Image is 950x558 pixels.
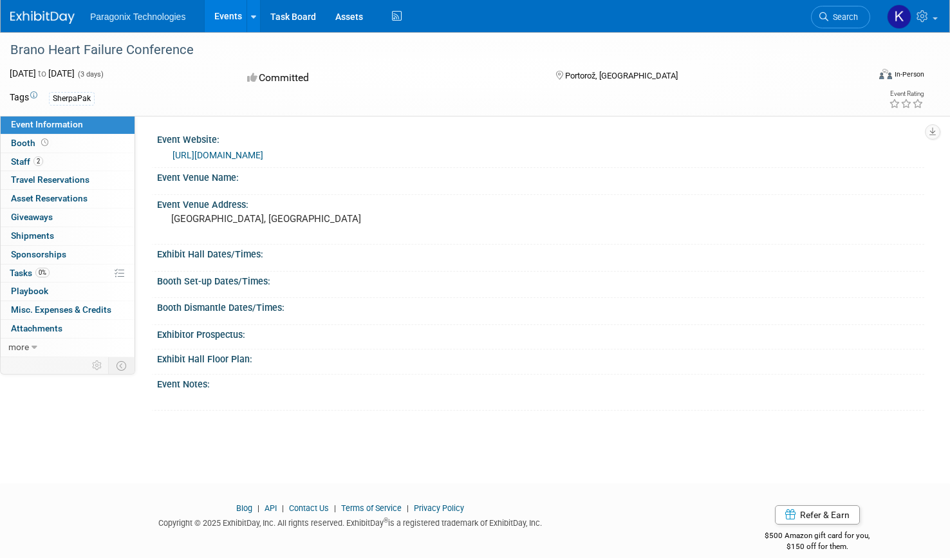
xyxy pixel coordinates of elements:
[77,70,104,79] span: (3 days)
[265,503,277,513] a: API
[1,209,135,227] a: Giveaways
[1,339,135,357] a: more
[35,268,50,277] span: 0%
[1,116,135,134] a: Event Information
[879,69,892,79] img: Format-Inperson.png
[11,230,54,241] span: Shipments
[414,503,464,513] a: Privacy Policy
[1,227,135,245] a: Shipments
[157,195,924,211] div: Event Venue Address:
[11,156,43,167] span: Staff
[157,130,924,146] div: Event Website:
[894,70,924,79] div: In-Person
[39,138,51,147] span: Booth not reserved yet
[8,342,29,352] span: more
[1,190,135,208] a: Asset Reservations
[10,514,691,529] div: Copyright © 2025 ExhibitDay, Inc. All rights reserved. ExhibitDay is a registered trademark of Ex...
[157,325,924,341] div: Exhibitor Prospectus:
[10,68,75,79] span: [DATE] [DATE]
[710,541,924,552] div: $150 off for them.
[172,150,263,160] a: [URL][DOMAIN_NAME]
[11,304,111,315] span: Misc. Expenses & Credits
[1,135,135,153] a: Booth
[384,517,388,524] sup: ®
[1,153,135,171] a: Staff2
[236,503,252,513] a: Blog
[157,245,924,261] div: Exhibit Hall Dates/Times:
[775,505,860,525] a: Refer & Earn
[11,212,53,222] span: Giveaways
[157,349,924,366] div: Exhibit Hall Floor Plan:
[279,503,287,513] span: |
[11,119,83,129] span: Event Information
[11,193,88,203] span: Asset Reservations
[10,268,50,278] span: Tasks
[171,213,463,225] pre: [GEOGRAPHIC_DATA], [GEOGRAPHIC_DATA]
[331,503,339,513] span: |
[11,286,48,296] span: Playbook
[811,6,870,28] a: Search
[710,522,924,552] div: $500 Amazon gift card for you,
[254,503,263,513] span: |
[341,503,402,513] a: Terms of Service
[1,320,135,338] a: Attachments
[157,168,924,184] div: Event Venue Name:
[1,301,135,319] a: Misc. Expenses & Credits
[565,71,678,80] span: Portorož, [GEOGRAPHIC_DATA]
[157,375,924,391] div: Event Notes:
[243,67,536,89] div: Committed
[10,91,37,106] td: Tags
[157,298,924,314] div: Booth Dismantle Dates/Times:
[49,92,95,106] div: SherpaPak
[90,12,185,22] span: Paragonix Technologies
[36,68,48,79] span: to
[889,91,924,97] div: Event Rating
[11,249,66,259] span: Sponsorships
[1,283,135,301] a: Playbook
[109,357,135,374] td: Toggle Event Tabs
[86,357,109,374] td: Personalize Event Tab Strip
[828,12,858,22] span: Search
[404,503,412,513] span: |
[289,503,329,513] a: Contact Us
[1,246,135,264] a: Sponsorships
[6,39,846,62] div: Brano Heart Failure Conference
[10,11,75,24] img: ExhibitDay
[887,5,911,29] img: Krista Paplaczyk
[1,265,135,283] a: Tasks0%
[1,171,135,189] a: Travel Reservations
[11,138,51,148] span: Booth
[788,67,924,86] div: Event Format
[11,323,62,333] span: Attachments
[33,156,43,166] span: 2
[157,272,924,288] div: Booth Set-up Dates/Times:
[11,174,89,185] span: Travel Reservations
